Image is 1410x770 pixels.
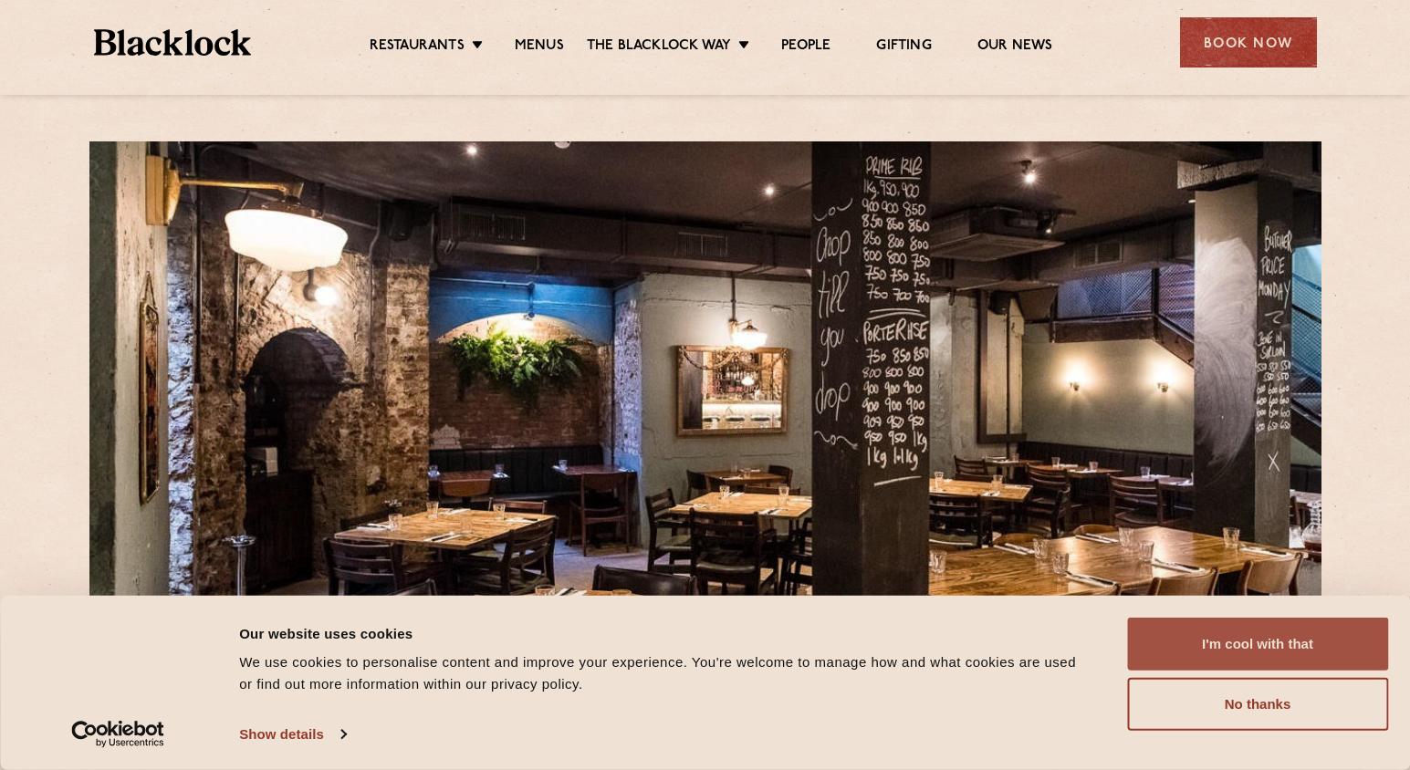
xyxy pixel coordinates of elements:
a: The Blacklock Way [587,37,731,57]
a: Menus [515,37,564,57]
a: Gifting [876,37,931,57]
a: Restaurants [370,37,465,57]
a: Our News [977,37,1053,57]
img: BL_Textured_Logo-footer-cropped.svg [94,29,252,56]
div: We use cookies to personalise content and improve your experience. You're welcome to manage how a... [239,651,1086,695]
a: Usercentrics Cookiebot - opens in a new window [38,721,198,748]
div: Book Now [1180,17,1317,68]
a: People [781,37,830,57]
div: Our website uses cookies [239,622,1086,644]
a: Show details [239,721,345,748]
button: No thanks [1127,678,1388,731]
button: I'm cool with that [1127,618,1388,671]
